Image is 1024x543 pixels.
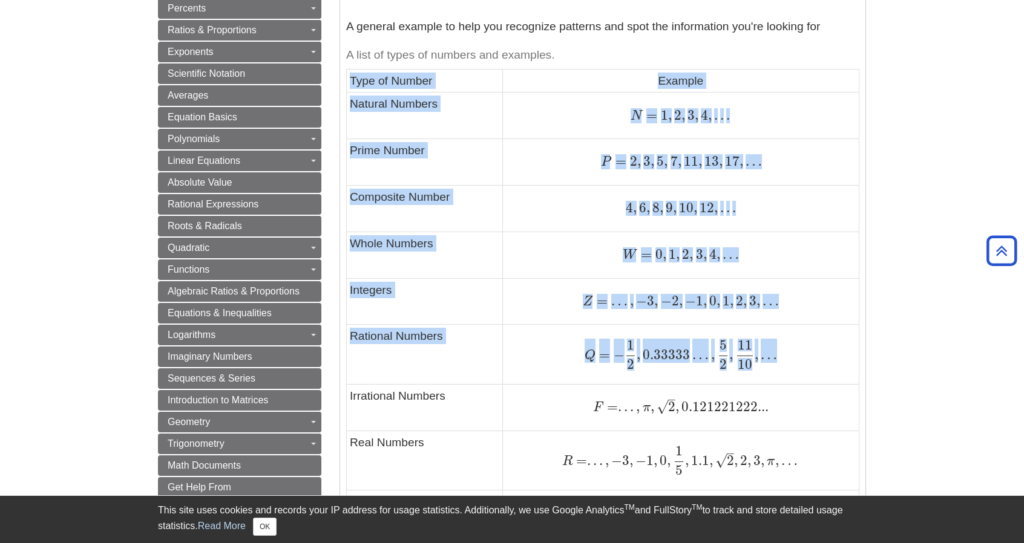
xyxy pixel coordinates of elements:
[347,490,503,537] td: Complex Number
[168,330,215,340] span: Logarithms
[697,200,714,216] span: 12
[622,452,629,469] span: 3
[640,346,690,363] span: 0.33333
[668,153,677,169] span: 7
[347,69,503,92] td: Type of Number
[612,153,626,169] span: =
[727,452,734,469] span: 2
[738,356,752,372] span: 10
[168,351,252,362] span: Imaginary Numbers
[593,293,608,309] span: =
[637,200,646,216] span: 6
[168,112,237,122] span: Equation Basics
[692,503,702,512] sup: TM
[198,521,246,531] a: Read More
[743,153,762,169] span: …
[696,293,703,309] span: 1
[627,337,634,353] span: 1
[168,155,240,166] span: Linear Equations
[158,346,321,367] a: Imaginary Numbers
[764,455,775,468] span: π
[747,452,751,469] span: ,
[623,249,637,262] span: W
[158,390,321,411] a: Introduction to Matrices
[633,200,637,216] span: ,
[680,246,689,262] span: 2
[158,85,321,106] a: Averages
[719,153,723,169] span: ,
[640,401,650,414] span: π
[715,452,727,469] span: √
[168,3,206,13] span: Percents
[730,293,734,309] span: ,
[643,107,657,123] span: =
[703,293,707,309] span: ,
[253,518,277,536] button: Close
[346,42,859,69] caption: A list of types of numbers and examples.
[729,346,733,363] span: ,
[714,200,718,216] span: ,
[727,445,734,461] span: –
[610,346,625,363] span: −
[637,153,641,169] span: ,
[689,452,709,469] span: 1.1
[168,25,257,35] span: Ratios & Proportions
[347,431,503,490] td: Real Numbers
[702,153,719,169] span: 13
[690,346,709,363] span: …
[668,391,675,408] span: –
[601,155,612,169] span: P
[681,107,685,123] span: ,
[168,460,241,470] span: Math Documents
[707,246,717,262] span: 4
[685,452,689,469] span: ,
[693,246,703,262] span: 3
[709,452,713,469] span: ,
[724,200,730,216] span: .
[631,109,643,123] span: N
[654,293,658,309] span: ,
[502,69,859,92] td: Example
[775,452,779,469] span: ,
[718,200,724,216] span: .
[158,503,866,536] div: This site uses cookies and records your IP address for usage statistics. Additionally, we use Goo...
[709,346,715,363] span: ,
[168,264,209,275] span: Functions
[668,107,672,123] span: ,
[708,107,712,123] span: ,
[734,452,738,469] span: ,
[672,293,679,309] span: 2
[720,337,727,353] span: 5
[628,398,634,415] span: .
[158,434,321,454] a: Trigonometry
[654,153,664,169] span: 5
[573,452,587,469] span: =
[657,107,668,123] span: 1
[347,139,503,186] td: Prime Number
[347,232,503,278] td: Whole Numbers
[734,293,743,309] span: 2
[646,452,654,469] span: 1
[168,395,268,405] span: Introduction to Matrices
[637,346,640,363] span: ,
[738,337,752,353] span: 11
[703,246,707,262] span: ,
[760,293,779,309] span: …
[647,293,654,309] span: 3
[652,246,663,262] span: 0
[658,293,671,309] span: −
[158,42,321,62] a: Exponents
[158,172,321,193] a: Absolute Value
[347,325,503,384] td: Rational Numbers
[168,286,300,296] span: Algebraic Ratios & Proportions
[678,153,681,169] span: ,
[168,90,208,100] span: Averages
[755,346,758,363] span: ,
[347,93,503,139] td: Natural Numbers
[168,373,255,383] span: Sequences & Series
[629,452,633,469] span: ,
[637,246,652,262] span: =
[593,401,603,414] span: F
[608,293,628,309] span: …
[158,368,321,389] a: Sequences & Series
